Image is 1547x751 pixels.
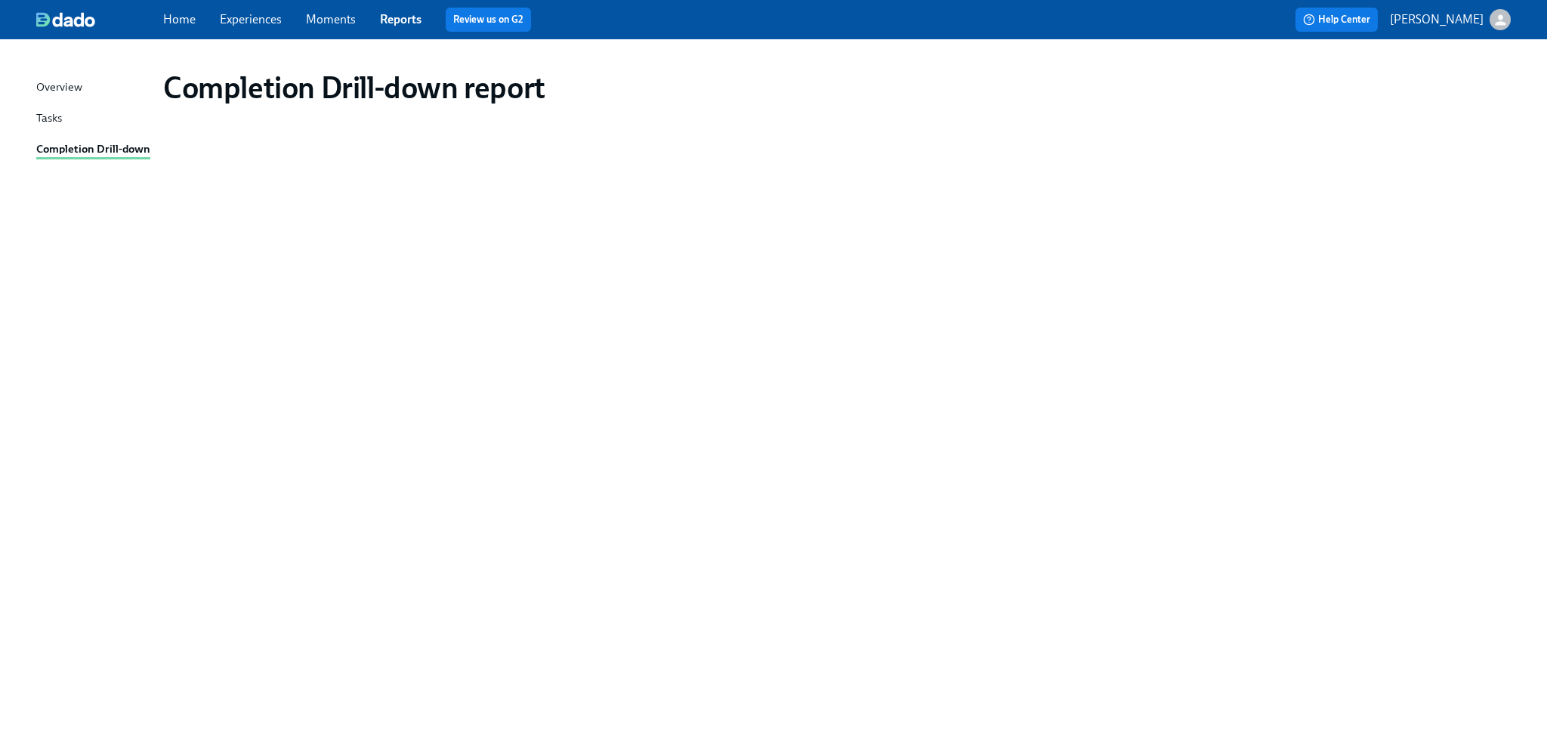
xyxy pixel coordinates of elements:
[36,12,95,27] img: dado
[36,141,151,159] a: Completion Drill-down
[36,110,151,128] a: Tasks
[36,110,62,128] div: Tasks
[446,8,531,32] button: Review us on G2
[36,79,82,97] div: Overview
[453,12,523,27] a: Review us on G2
[1390,11,1484,28] p: [PERSON_NAME]
[36,141,150,159] div: Completion Drill-down
[36,12,163,27] a: dado
[1390,9,1511,30] button: [PERSON_NAME]
[306,12,356,26] a: Moments
[163,70,545,106] h1: Completion Drill-down report
[1303,12,1370,27] span: Help Center
[36,79,151,97] a: Overview
[1295,8,1378,32] button: Help Center
[163,12,196,26] a: Home
[220,12,282,26] a: Experiences
[380,12,421,26] a: Reports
